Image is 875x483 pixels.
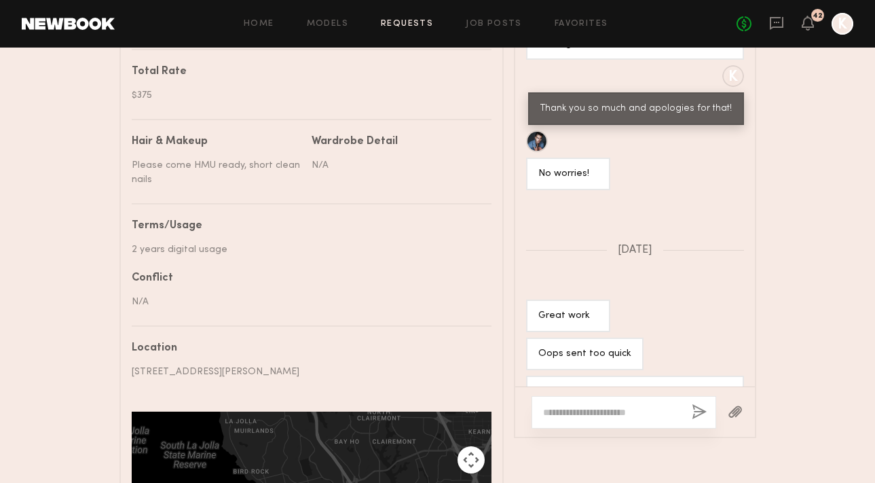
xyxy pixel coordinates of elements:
div: Wardrobe Detail [312,137,398,147]
div: No worries! [538,166,598,182]
a: Home [244,20,274,29]
div: Meant to say - great working with you all!! [538,384,732,400]
span: [DATE] [618,245,652,256]
div: Please come HMU ready, short clean nails [132,158,301,187]
div: Great work [538,308,598,324]
div: Hair & Makeup [132,137,208,147]
a: K [832,13,853,35]
div: Total Rate [132,67,481,77]
button: Map camera controls [458,446,485,473]
a: Requests [381,20,433,29]
div: Oops sent too quick [538,346,631,362]
div: $375 [132,88,481,103]
div: [STREET_ADDRESS][PERSON_NAME] [132,365,481,379]
a: Models [307,20,348,29]
div: Thank you so much and apologies for that! [540,101,732,117]
a: Favorites [555,20,608,29]
div: N/A [132,295,481,309]
div: Terms/Usage [132,221,481,232]
div: Location [132,343,481,354]
a: Job Posts [466,20,522,29]
div: N/A [312,158,481,173]
div: 2 years digital usage [132,243,481,257]
div: Conflict [132,273,481,284]
div: 42 [813,12,823,20]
